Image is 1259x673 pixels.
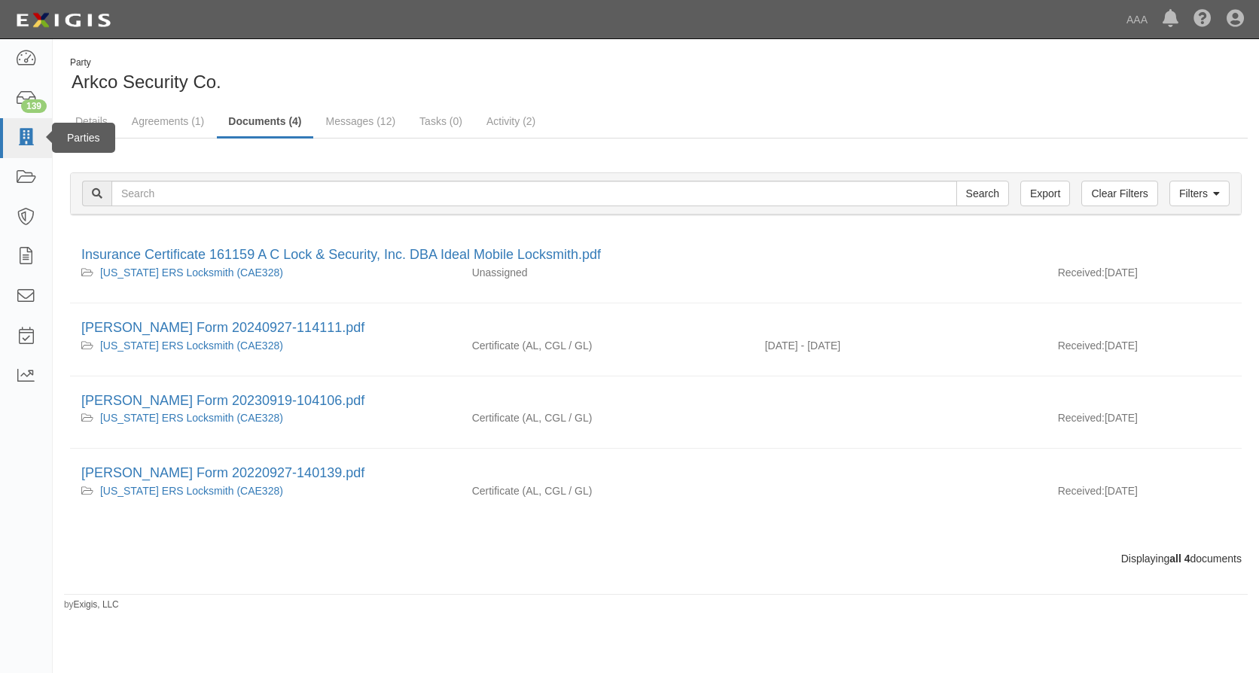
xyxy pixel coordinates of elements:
[81,265,450,280] div: California ERS Locksmith (CAE328)
[81,464,1230,483] div: ACORD Form 20220927-140139.pdf
[81,247,601,262] a: Insurance Certificate 161159 A C Lock & Security, Inc. DBA Ideal Mobile Locksmith.pdf
[1058,410,1105,425] p: Received:
[1169,553,1190,565] b: all 4
[64,598,119,611] small: by
[1047,338,1242,361] div: [DATE]
[461,338,754,353] div: Auto Liability Commercial General Liability / Garage Liability
[100,266,283,279] a: [US_STATE] ERS Locksmith (CAE328)
[315,106,407,136] a: Messages (12)
[64,56,645,95] div: Arkco Security Co.
[461,265,754,280] div: Unassigned
[81,338,450,353] div: California ERS Locksmith (CAE328)
[70,56,221,69] div: Party
[81,410,450,425] div: California ERS Locksmith (CAE328)
[754,338,1047,353] div: Effective 10/01/2024 - Expiration 10/01/2025
[956,181,1009,206] input: Search
[100,485,283,497] a: [US_STATE] ERS Locksmith (CAE328)
[81,320,364,335] a: [PERSON_NAME] Form 20240927-114111.pdf
[754,483,1047,484] div: Effective - Expiration
[475,106,547,136] a: Activity (2)
[81,483,450,498] div: California ERS Locksmith (CAE328)
[1047,265,1242,288] div: [DATE]
[81,318,1230,338] div: ACORD Form 20240927-114111.pdf
[11,7,115,34] img: logo-5460c22ac91f19d4615b14bd174203de0afe785f0fc80cf4dbbc73dc1793850b.png
[1193,11,1212,29] i: Help Center - Complianz
[1047,483,1242,506] div: [DATE]
[100,340,283,352] a: [US_STATE] ERS Locksmith (CAE328)
[461,410,754,425] div: Auto Liability Commercial General Liability / Garage Liability
[1081,181,1157,206] a: Clear Filters
[72,72,221,92] span: Arkco Security Co.
[81,245,1230,265] div: Insurance Certificate 161159 A C Lock & Security, Inc. DBA Ideal Mobile Locksmith.pdf
[81,465,364,480] a: [PERSON_NAME] Form 20220927-140139.pdf
[217,106,312,139] a: Documents (4)
[408,106,474,136] a: Tasks (0)
[59,551,1253,566] div: Displaying documents
[74,599,119,610] a: Exigis, LLC
[81,393,364,408] a: [PERSON_NAME] Form 20230919-104106.pdf
[461,483,754,498] div: Auto Liability Commercial General Liability / Garage Liability
[64,106,119,136] a: Details
[754,265,1047,266] div: Effective - Expiration
[120,106,215,136] a: Agreements (1)
[1047,410,1242,433] div: [DATE]
[1058,338,1105,353] p: Received:
[111,181,957,206] input: Search
[1020,181,1070,206] a: Export
[1058,483,1105,498] p: Received:
[52,123,115,153] div: Parties
[1169,181,1230,206] a: Filters
[81,391,1230,411] div: ACORD Form 20230919-104106.pdf
[754,410,1047,411] div: Effective - Expiration
[1119,5,1155,35] a: AAA
[21,99,47,113] div: 139
[100,412,283,424] a: [US_STATE] ERS Locksmith (CAE328)
[1058,265,1105,280] p: Received:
